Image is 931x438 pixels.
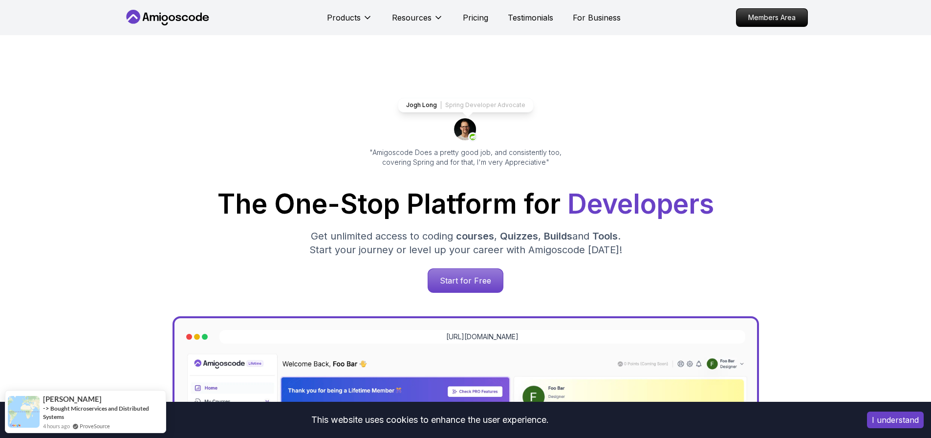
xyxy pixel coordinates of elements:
p: Members Area [736,9,807,26]
h1: The One-Stop Platform for [131,191,800,218]
img: provesource social proof notification image [8,396,40,428]
p: Spring Developer Advocate [445,101,525,109]
button: Accept cookies [867,412,924,428]
a: Members Area [736,8,808,27]
iframe: chat widget [745,222,921,394]
a: For Business [573,12,621,23]
p: Products [327,12,361,23]
a: Pricing [463,12,488,23]
iframe: chat widget [890,399,921,428]
p: Start for Free [428,269,503,292]
button: Products [327,12,372,31]
p: "Amigoscode Does a pretty good job, and consistently too, covering Spring and for that, I'm very ... [356,148,575,167]
a: Bought Microservices and Distributed Systems [43,405,149,420]
a: ProveSource [80,422,110,430]
a: Testimonials [508,12,553,23]
span: Builds [544,230,572,242]
span: courses [456,230,494,242]
p: Get unlimited access to coding , , and . Start your journey or level up your career with Amigosco... [302,229,630,257]
span: Developers [567,188,714,220]
div: This website uses cookies to enhance the user experience. [7,409,852,431]
a: Start for Free [428,268,503,293]
span: -> [43,404,49,412]
p: Resources [392,12,432,23]
span: Quizzes [500,230,538,242]
span: 4 hours ago [43,422,70,430]
button: Resources [392,12,443,31]
a: [URL][DOMAIN_NAME] [446,332,519,342]
img: josh long [454,118,477,142]
span: Tools [592,230,618,242]
span: [PERSON_NAME] [43,395,102,403]
p: Jogh Long [406,101,437,109]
